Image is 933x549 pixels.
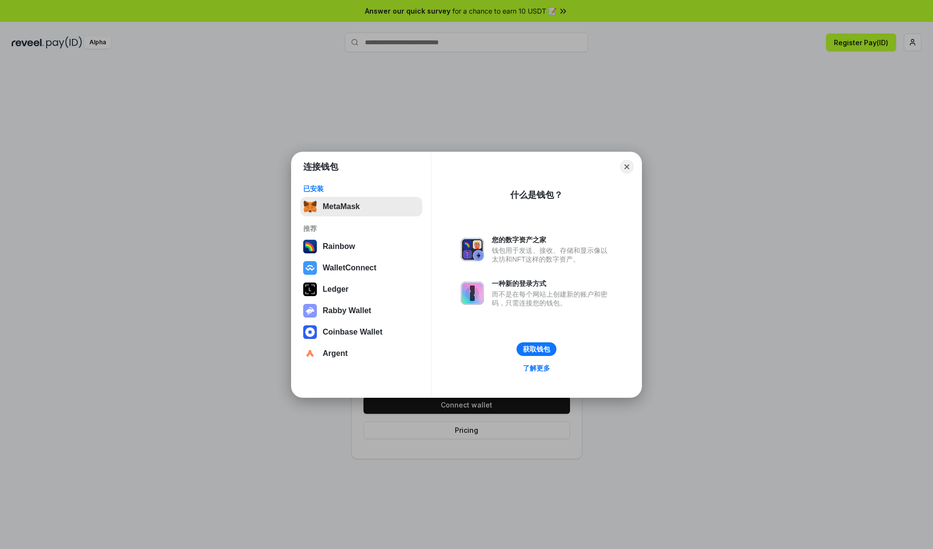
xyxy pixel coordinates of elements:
[510,189,563,201] div: 什么是钱包？
[303,261,317,275] img: svg+xml,%3Csvg%20width%3D%2228%22%20height%3D%2228%22%20viewBox%3D%220%200%2028%2028%22%20fill%3D...
[517,342,556,356] button: 获取钱包
[323,242,355,251] div: Rainbow
[303,304,317,318] img: svg+xml,%3Csvg%20xmlns%3D%22http%3A%2F%2Fwww.w3.org%2F2000%2Fsvg%22%20fill%3D%22none%22%20viewBox...
[300,301,422,320] button: Rabby Wallet
[303,347,317,360] img: svg+xml,%3Csvg%20width%3D%2228%22%20height%3D%2228%22%20viewBox%3D%220%200%2028%2028%22%20fill%3D...
[303,224,419,233] div: 推荐
[323,285,348,294] div: Ledger
[492,279,612,288] div: 一种新的登录方式
[300,258,422,278] button: WalletConnect
[323,328,382,336] div: Coinbase Wallet
[323,202,360,211] div: MetaMask
[303,184,419,193] div: 已安装
[492,235,612,244] div: 您的数字资产之家
[303,240,317,253] img: svg+xml,%3Csvg%20width%3D%22120%22%20height%3D%22120%22%20viewBox%3D%220%200%20120%20120%22%20fil...
[523,364,550,372] div: 了解更多
[300,322,422,342] button: Coinbase Wallet
[461,282,484,305] img: svg+xml,%3Csvg%20xmlns%3D%22http%3A%2F%2Fwww.w3.org%2F2000%2Fsvg%22%20fill%3D%22none%22%20viewBox...
[492,290,612,307] div: 而不是在每个网站上创建新的账户和密码，只需连接您的钱包。
[300,344,422,363] button: Argent
[523,345,550,354] div: 获取钱包
[461,238,484,261] img: svg+xml,%3Csvg%20xmlns%3D%22http%3A%2F%2Fwww.w3.org%2F2000%2Fsvg%22%20fill%3D%22none%22%20viewBox...
[492,246,612,264] div: 钱包用于发送、接收、存储和显示像以太坊和NFT这样的数字资产。
[517,362,556,374] a: 了解更多
[303,200,317,213] img: svg+xml,%3Csvg%20fill%3D%22none%22%20height%3D%2233%22%20viewBox%3D%220%200%2035%2033%22%20width%...
[300,280,422,299] button: Ledger
[323,349,348,358] div: Argent
[303,161,338,173] h1: 连接钱包
[303,325,317,339] img: svg+xml,%3Csvg%20width%3D%2228%22%20height%3D%2228%22%20viewBox%3D%220%200%2028%2028%22%20fill%3D...
[300,237,422,256] button: Rainbow
[620,160,634,174] button: Close
[323,306,371,315] div: Rabby Wallet
[303,283,317,296] img: svg+xml,%3Csvg%20xmlns%3D%22http%3A%2F%2Fwww.w3.org%2F2000%2Fsvg%22%20width%3D%2228%22%20height%3...
[323,264,377,272] div: WalletConnect
[300,197,422,216] button: MetaMask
